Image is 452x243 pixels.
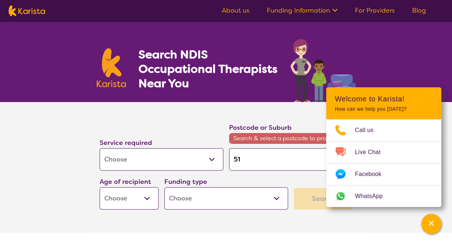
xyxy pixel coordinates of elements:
label: Funding type [164,177,207,186]
span: Search & select a postcode to proceed [229,133,353,144]
a: Funding Information [267,6,338,15]
h2: Welcome to Karista! [335,94,433,103]
span: WhatsApp [355,191,391,202]
img: Karista logo [97,48,126,87]
label: Postcode or Suburb [229,123,292,132]
span: Facebook [355,169,390,180]
p: How can we help you [DATE]? [335,106,433,112]
label: Service required [100,138,152,147]
input: Type [229,148,353,171]
button: Channel Menu [421,214,441,234]
div: Channel Menu [326,87,441,207]
img: Karista logo [9,5,45,16]
a: Blog [412,6,426,15]
a: Web link opens in a new tab. [326,185,441,207]
span: Live Chat [355,147,389,158]
h1: Search NDIS Occupational Therapists Near You [138,47,278,90]
label: Age of recipient [100,177,151,186]
img: occupational-therapy [291,39,356,102]
span: Call us [355,125,382,136]
a: About us [222,6,250,15]
ul: Choose channel [326,119,441,207]
a: For Providers [355,6,395,15]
